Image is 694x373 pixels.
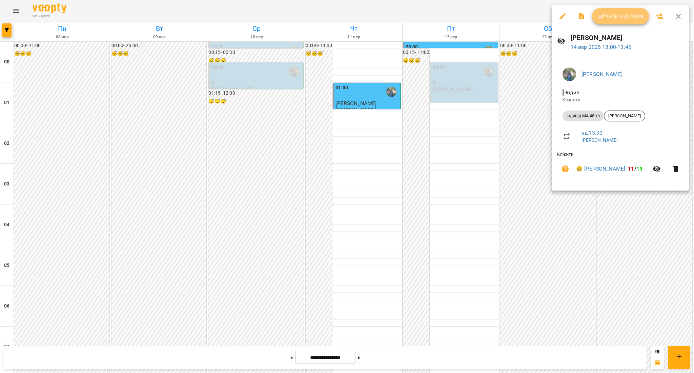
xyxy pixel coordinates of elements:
div: [PERSON_NAME] [604,111,645,121]
span: - Індив [563,89,581,96]
h6: [PERSON_NAME] [571,33,684,43]
a: [PERSON_NAME] [581,137,618,143]
button: Урок відбувся [592,8,649,24]
a: 😀 [PERSON_NAME] [576,165,625,173]
a: 14 вер 2025 13:00-13:45 [571,44,631,50]
button: Візит ще не сплачено. Додати оплату? [557,161,573,177]
span: 13 [636,165,642,172]
a: [PERSON_NAME] [581,71,622,77]
ul: Клієнти [557,151,684,182]
img: de1e453bb906a7b44fa35c1e57b3518e.jpg [563,67,576,81]
span: 11 [628,165,634,172]
span: індивід МА 45 хв [563,113,604,119]
span: Урок відбувся [597,12,644,20]
p: Кімната [563,97,678,103]
span: [PERSON_NAME] [604,113,645,119]
b: / [628,165,642,172]
a: нд , 13:00 [581,130,603,136]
